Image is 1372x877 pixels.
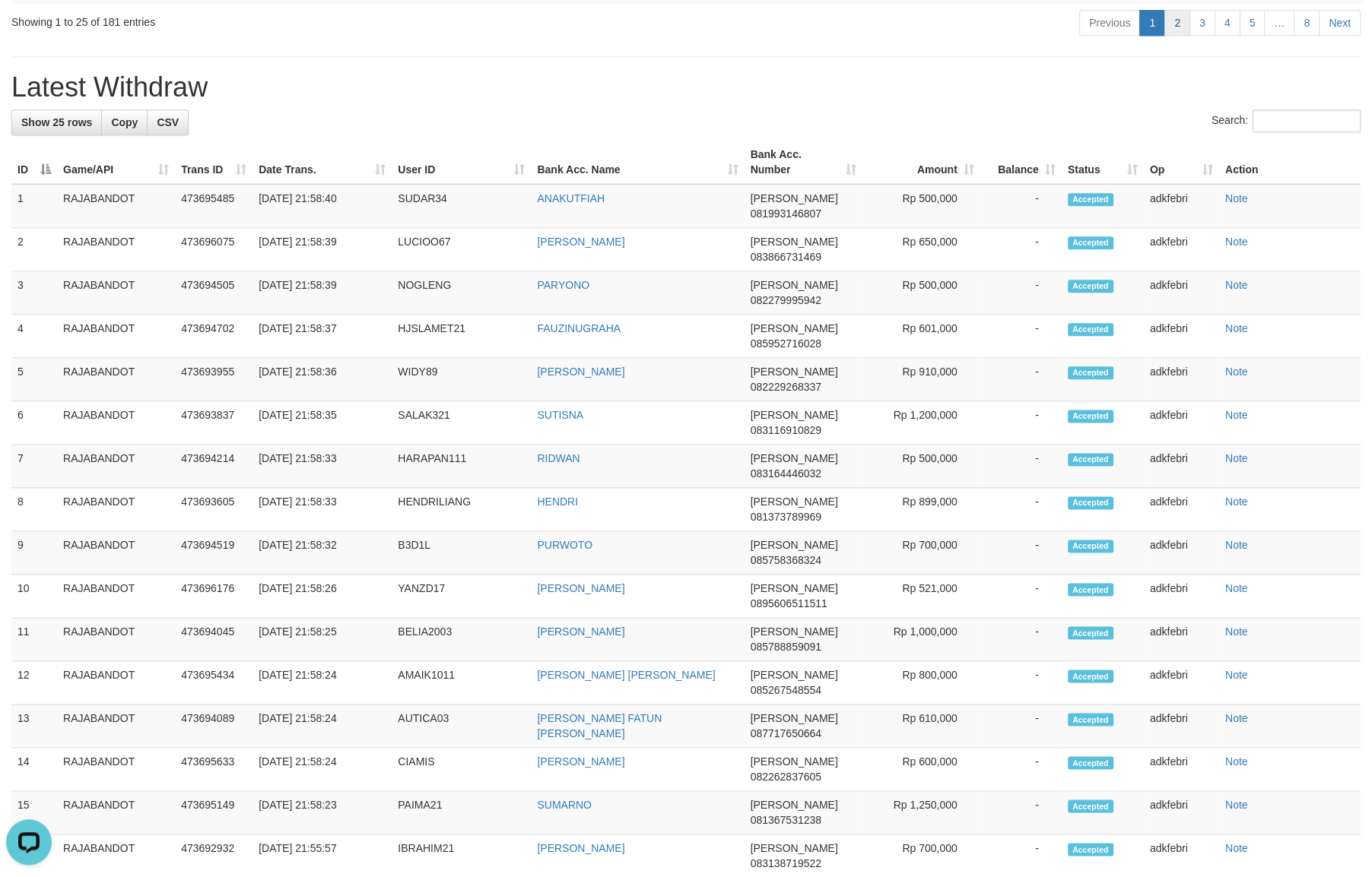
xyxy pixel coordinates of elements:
td: HENDRILIANG [392,488,531,531]
td: Rp 910,000 [862,358,980,401]
span: Accepted [1068,756,1113,769]
td: RAJABANDOT [57,184,175,228]
a: Note [1225,712,1248,724]
td: 473696176 [175,575,252,618]
a: Note [1225,539,1248,551]
td: CIAMIS [392,748,531,791]
th: Trans ID: activate to sort column ascending [175,141,252,184]
td: Rp 500,000 [862,445,980,488]
span: [PERSON_NAME] [751,409,838,421]
td: adkfebri [1144,401,1219,445]
td: 11 [11,618,57,661]
td: [DATE] 21:58:37 [252,315,392,358]
th: Action [1219,141,1361,184]
a: Note [1225,236,1248,248]
td: BELIA2003 [392,618,531,661]
span: [PERSON_NAME] [751,236,838,248]
td: 473694519 [175,531,252,575]
span: Accepted [1068,540,1113,552]
td: - [980,661,1062,704]
td: RAJABANDOT [57,445,175,488]
th: Bank Acc. Number: activate to sort column ascending [745,141,862,184]
span: [PERSON_NAME] [751,582,838,594]
td: 473694214 [175,445,252,488]
td: - [980,791,1062,834]
a: 1 [1139,10,1165,36]
a: Note [1225,669,1248,681]
td: [DATE] 21:58:25 [252,618,392,661]
a: [PERSON_NAME] [PERSON_NAME] [537,669,715,681]
th: Bank Acc. Name: activate to sort column ascending [531,141,744,184]
span: [PERSON_NAME] [751,539,838,551]
td: Rp 800,000 [862,661,980,704]
td: 8 [11,488,57,531]
td: 473695149 [175,791,252,834]
span: Copy 083138719522 to clipboard [751,857,821,869]
td: PAIMA21 [392,791,531,834]
td: - [980,445,1062,488]
td: 12 [11,661,57,704]
a: [PERSON_NAME] [537,625,624,638]
a: Copy [101,109,148,135]
h1: Latest Withdraw [11,72,1361,103]
th: User ID: activate to sort column ascending [392,141,531,184]
span: Copy 083164446032 to clipboard [751,467,821,480]
td: 5 [11,358,57,401]
td: Rp 899,000 [862,488,980,531]
span: Accepted [1068,410,1113,423]
td: adkfebri [1144,184,1219,228]
span: Copy 087717650664 to clipboard [751,727,821,739]
td: 15 [11,791,57,834]
td: [DATE] 21:58:35 [252,401,392,445]
span: [PERSON_NAME] [751,192,838,204]
td: Rp 700,000 [862,531,980,575]
a: 3 [1189,10,1215,36]
td: - [980,271,1062,315]
td: adkfebri [1144,228,1219,271]
a: [PERSON_NAME] [537,366,624,378]
td: [DATE] 21:58:33 [252,445,392,488]
span: Copy 085758368324 to clipboard [751,554,821,566]
td: 9 [11,531,57,575]
td: 3 [11,271,57,315]
td: RAJABANDOT [57,704,175,748]
a: CSV [147,109,189,135]
a: HENDRI [537,495,578,508]
td: RAJABANDOT [57,228,175,271]
td: adkfebri [1144,661,1219,704]
span: Accepted [1068,323,1113,336]
span: [PERSON_NAME] [751,279,838,291]
span: Accepted [1068,280,1113,293]
span: Copy 082279995942 to clipboard [751,294,821,306]
td: LUCIOO67 [392,228,531,271]
span: [PERSON_NAME] [751,322,838,334]
td: [DATE] 21:58:23 [252,791,392,834]
td: Rp 500,000 [862,184,980,228]
th: Status: activate to sort column ascending [1062,141,1144,184]
a: Note [1225,799,1248,811]
a: RIDWAN [537,452,580,464]
span: Accepted [1068,626,1113,639]
span: Copy 085952716028 to clipboard [751,337,821,350]
a: Note [1225,452,1248,464]
span: Accepted [1068,799,1113,812]
td: [DATE] 21:58:36 [252,358,392,401]
td: adkfebri [1144,315,1219,358]
span: [PERSON_NAME] [751,625,838,638]
td: [DATE] 21:58:39 [252,271,392,315]
td: Rp 601,000 [862,315,980,358]
span: [PERSON_NAME] [751,799,838,811]
td: RAJABANDOT [57,401,175,445]
span: Copy 081367531238 to clipboard [751,814,821,826]
a: ANAKUTFIAH [537,192,605,204]
span: [PERSON_NAME] [751,452,838,464]
td: RAJABANDOT [57,271,175,315]
td: 473694702 [175,315,252,358]
td: Rp 1,250,000 [862,791,980,834]
span: Accepted [1068,366,1113,379]
a: Note [1225,409,1248,421]
a: Note [1225,279,1248,291]
td: - [980,315,1062,358]
a: SUTISNA [537,409,583,421]
td: SUDAR34 [392,184,531,228]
